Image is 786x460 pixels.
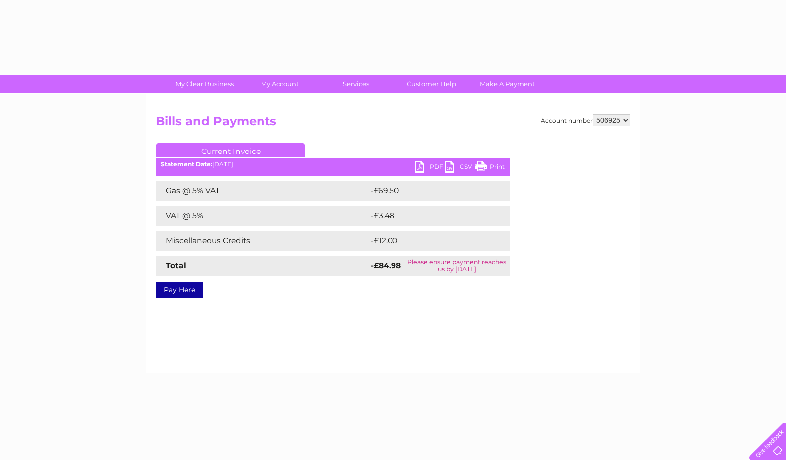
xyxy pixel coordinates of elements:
[371,261,401,270] strong: -£84.98
[166,261,186,270] strong: Total
[445,161,475,175] a: CSV
[475,161,505,175] a: Print
[404,256,510,276] td: Please ensure payment reaches us by [DATE]
[161,160,212,168] b: Statement Date:
[368,231,491,251] td: -£12.00
[466,75,548,93] a: Make A Payment
[156,143,305,157] a: Current Invoice
[156,282,203,298] a: Pay Here
[368,181,491,201] td: -£69.50
[156,161,510,168] div: [DATE]
[156,181,368,201] td: Gas @ 5% VAT
[163,75,246,93] a: My Clear Business
[156,231,368,251] td: Miscellaneous Credits
[315,75,397,93] a: Services
[368,206,489,226] td: -£3.48
[156,114,630,133] h2: Bills and Payments
[541,114,630,126] div: Account number
[239,75,321,93] a: My Account
[156,206,368,226] td: VAT @ 5%
[391,75,473,93] a: Customer Help
[415,161,445,175] a: PDF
